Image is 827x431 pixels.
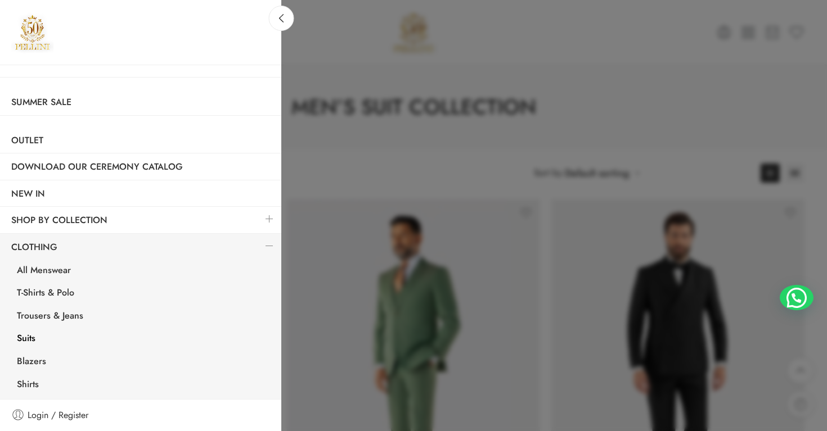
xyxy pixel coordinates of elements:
[6,260,281,283] a: All Menswear
[11,408,270,423] a: Login / Register
[11,11,53,53] a: Pellini -
[6,351,281,374] a: Blazers
[6,397,281,420] a: Underwear
[28,408,88,423] span: Login / Register
[11,11,53,53] img: Pellini
[6,306,281,329] a: Trousers & Jeans
[6,283,281,306] a: T-Shirts & Polo
[6,328,281,351] a: Suits
[6,374,281,397] a: Shirts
